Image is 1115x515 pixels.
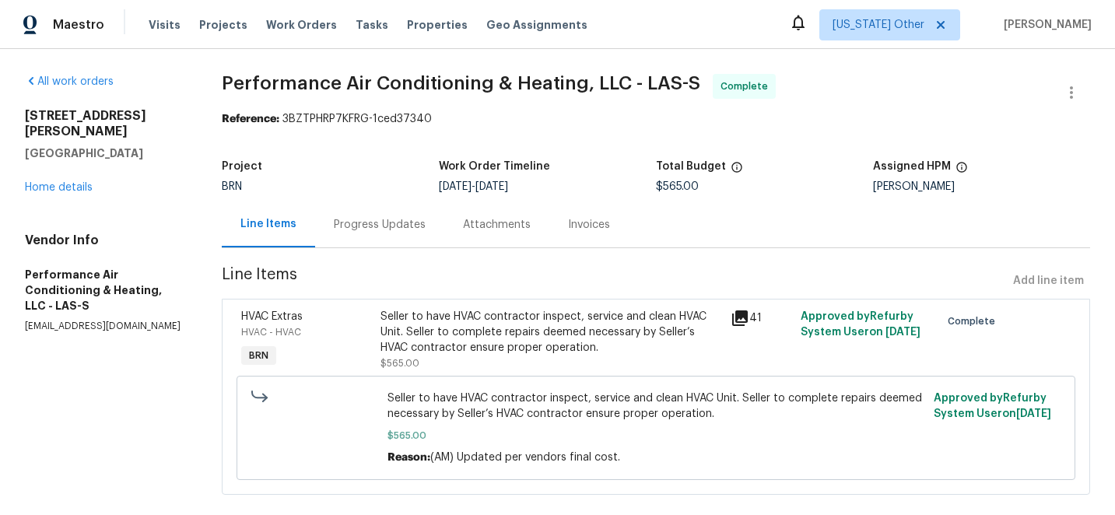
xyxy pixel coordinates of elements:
span: Complete [721,79,774,94]
span: [DATE] [439,181,472,192]
span: Properties [407,17,468,33]
h5: Work Order Timeline [439,161,550,172]
span: Performance Air Conditioning & Heating, LLC - LAS-S [222,74,700,93]
div: 41 [731,309,791,328]
h5: Performance Air Conditioning & Heating, LLC - LAS-S [25,267,184,314]
span: Seller to have HVAC contractor inspect, service and clean HVAC Unit. Seller to complete repairs d... [387,391,924,422]
a: All work orders [25,76,114,87]
span: Maestro [53,17,104,33]
a: Home details [25,182,93,193]
div: Invoices [568,217,610,233]
span: Work Orders [266,17,337,33]
span: [PERSON_NAME] [998,17,1092,33]
span: $565.00 [656,181,699,192]
span: Line Items [222,267,1007,296]
span: (AM) Updated per vendors final cost. [430,452,620,463]
b: Reference: [222,114,279,124]
h5: Assigned HPM [873,161,951,172]
span: BRN [222,181,242,192]
span: $565.00 [387,428,924,443]
span: - [439,181,508,192]
span: [DATE] [1016,408,1051,419]
div: Attachments [463,217,531,233]
span: Geo Assignments [486,17,587,33]
h2: [STREET_ADDRESS][PERSON_NAME] [25,108,184,139]
span: HVAC Extras [241,311,303,322]
span: [US_STATE] Other [833,17,924,33]
span: The hpm assigned to this work order. [955,161,968,181]
span: Reason: [387,452,430,463]
div: Seller to have HVAC contractor inspect, service and clean HVAC Unit. Seller to complete repairs d... [380,309,721,356]
span: BRN [243,348,275,363]
span: $565.00 [380,359,419,368]
div: [PERSON_NAME] [873,181,1090,192]
span: [DATE] [475,181,508,192]
span: Approved by Refurby System User on [801,311,920,338]
p: [EMAIL_ADDRESS][DOMAIN_NAME] [25,320,184,333]
div: 3BZTPHRP7KFRG-1ced37340 [222,111,1090,127]
span: Tasks [356,19,388,30]
span: Visits [149,17,181,33]
h4: Vendor Info [25,233,184,248]
span: [DATE] [885,327,920,338]
span: Approved by Refurby System User on [934,393,1051,419]
span: Complete [948,314,1001,329]
div: Line Items [240,216,296,232]
span: The total cost of line items that have been proposed by Opendoor. This sum includes line items th... [731,161,743,181]
span: HVAC - HVAC [241,328,301,337]
h5: Project [222,161,262,172]
span: Projects [199,17,247,33]
div: Progress Updates [334,217,426,233]
h5: [GEOGRAPHIC_DATA] [25,145,184,161]
h5: Total Budget [656,161,726,172]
